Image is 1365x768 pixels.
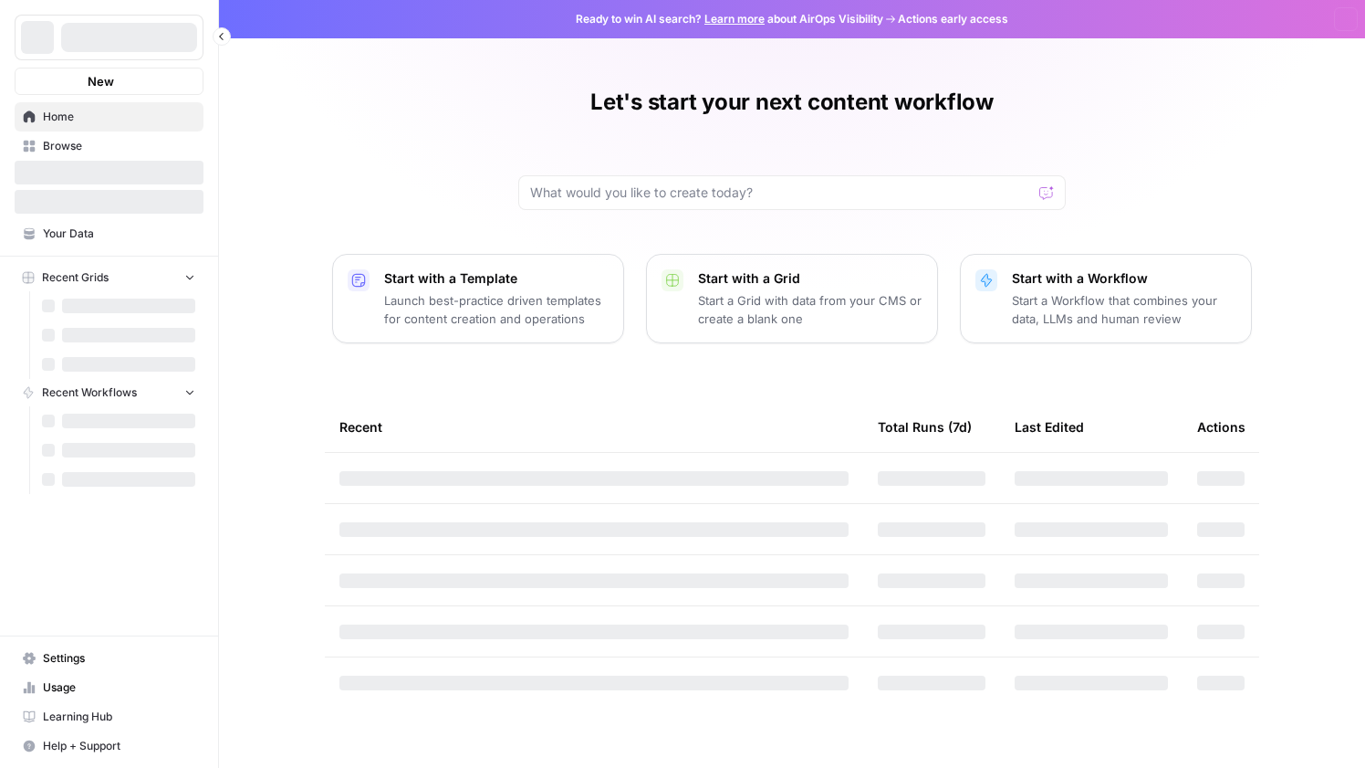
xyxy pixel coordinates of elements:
[15,379,203,406] button: Recent Workflows
[43,679,195,696] span: Usage
[384,291,609,328] p: Launch best-practice driven templates for content creation and operations
[898,11,1008,27] span: Actions early access
[332,254,624,343] button: Start with a TemplateLaunch best-practice driven templates for content creation and operations
[698,291,922,328] p: Start a Grid with data from your CMS or create a blank one
[43,650,195,667] span: Settings
[530,184,1032,202] input: What would you like to create today?
[878,402,972,452] div: Total Runs (7d)
[43,138,195,154] span: Browse
[1012,269,1236,288] p: Start with a Workflow
[590,88,994,117] h1: Let's start your next content workflow
[43,109,195,125] span: Home
[88,72,114,90] span: New
[704,12,765,26] a: Learn more
[1012,291,1236,328] p: Start a Workflow that combines your data, LLMs and human review
[15,673,203,702] a: Usage
[576,11,883,27] span: Ready to win AI search? about AirOps Visibility
[43,709,195,725] span: Learning Hub
[15,132,203,161] a: Browse
[15,644,203,673] a: Settings
[15,68,203,95] button: New
[15,102,203,132] a: Home
[1197,402,1245,452] div: Actions
[339,402,849,452] div: Recent
[384,269,609,288] p: Start with a Template
[43,226,195,242] span: Your Data
[43,738,195,754] span: Help + Support
[15,731,203,761] button: Help + Support
[15,219,203,248] a: Your Data
[15,702,203,731] a: Learning Hub
[42,269,109,286] span: Recent Grids
[960,254,1252,343] button: Start with a WorkflowStart a Workflow that combines your data, LLMs and human review
[15,264,203,291] button: Recent Grids
[698,269,922,288] p: Start with a Grid
[646,254,938,343] button: Start with a GridStart a Grid with data from your CMS or create a blank one
[42,384,137,401] span: Recent Workflows
[1015,402,1084,452] div: Last Edited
